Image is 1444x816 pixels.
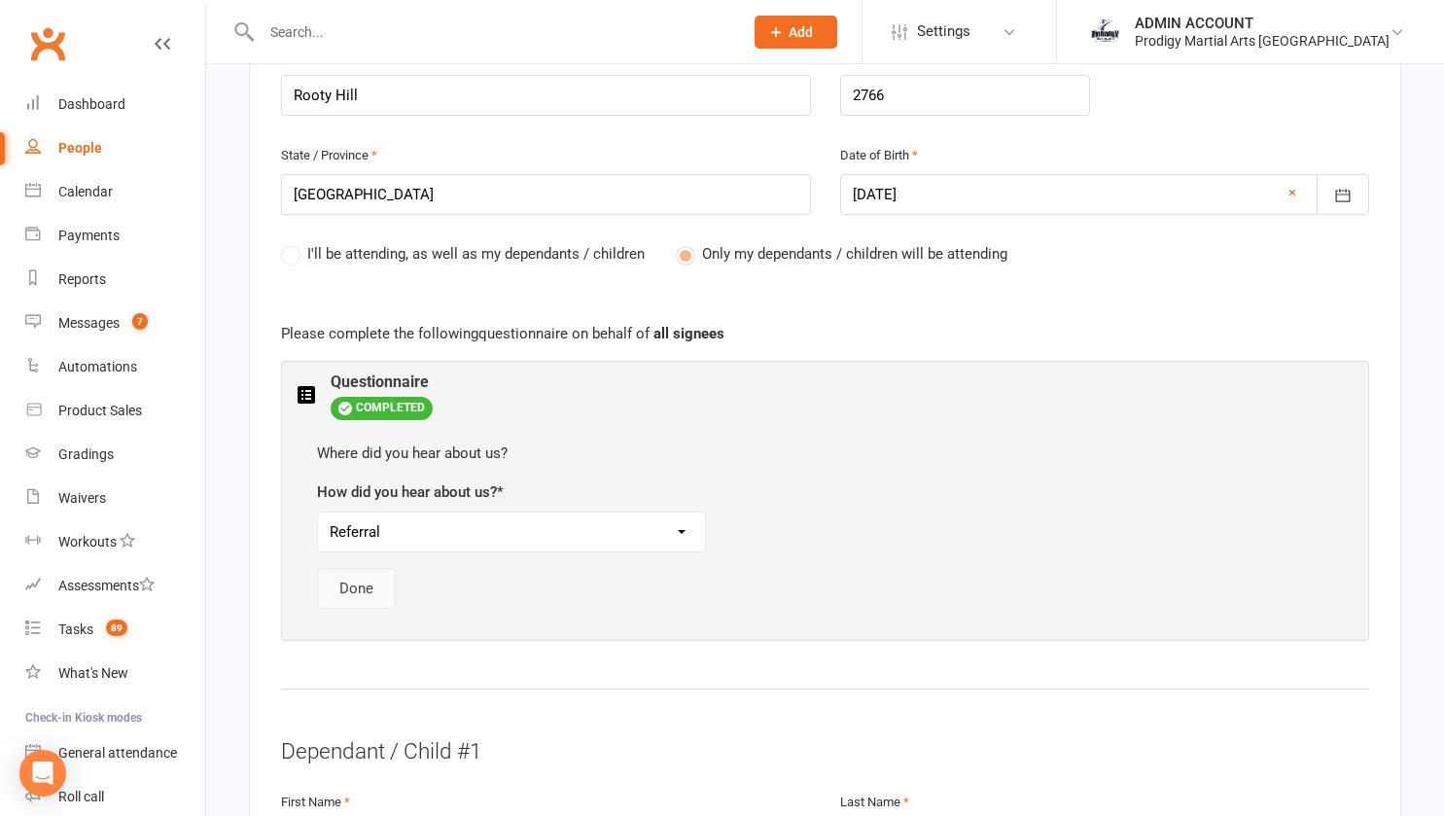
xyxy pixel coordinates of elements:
strong: all signees [653,325,724,342]
a: Dashboard [25,83,205,126]
div: ADMIN ACCOUNT [1135,15,1390,32]
input: Search... [256,18,729,46]
div: Payments [58,228,120,243]
div: Tasks [58,621,93,637]
div: Open Intercom Messenger [19,750,66,797]
div: Messages [58,315,120,331]
label: State / Province [281,146,377,166]
a: General attendance kiosk mode [25,731,205,775]
div: Reports [58,271,106,287]
a: Tasks 89 [25,608,205,652]
span: Settings [917,10,970,53]
span: 89 [106,620,127,636]
div: What's New [58,665,128,681]
div: Calendar [58,184,113,199]
div: Automations [58,359,137,374]
div: Dashboard [58,96,125,112]
a: Assessments [25,564,205,608]
button: Add [755,16,837,49]
div: Waivers [58,490,106,506]
div: Where did you hear about us? [317,442,1333,465]
a: People [25,126,205,170]
img: thumb_image1686208220.png [1086,13,1125,52]
div: Workouts [58,534,117,550]
a: Product Sales [25,389,205,433]
span: 7 [132,313,148,330]
a: Waivers [25,477,205,520]
div: Gradings [58,446,114,462]
a: What's New [25,652,205,695]
div: People [58,140,102,156]
label: Last Name [840,793,909,813]
button: Done [317,568,396,609]
div: General attendance [58,745,177,761]
div: Assessments [58,578,155,593]
p: Please complete the following questionnaire on behalf of [281,322,1369,345]
label: How did you hear about us? * [317,480,504,504]
a: Messages 7 [25,302,205,345]
a: Workouts [25,520,205,564]
a: Gradings [25,433,205,477]
a: Clubworx [23,19,72,68]
label: First Name [281,793,350,813]
div: Product Sales [58,403,142,418]
span: COMPLETED [331,397,433,420]
a: Automations [25,345,205,389]
div: Roll call [58,789,104,804]
h3: Questionnaire [331,373,433,391]
a: Reports [25,258,205,302]
span: Only my dependants / children will be attending [702,242,1007,263]
a: Payments [25,214,205,258]
div: Prodigy Martial Arts [GEOGRAPHIC_DATA] [1135,32,1390,50]
label: Date of Birth [840,146,918,166]
div: Dependant / Child #1 [281,736,1369,767]
span: Add [789,24,813,40]
a: Calendar [25,170,205,214]
span: I'll be attending, as well as my dependants / children [307,242,645,263]
a: × [1288,181,1296,204]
